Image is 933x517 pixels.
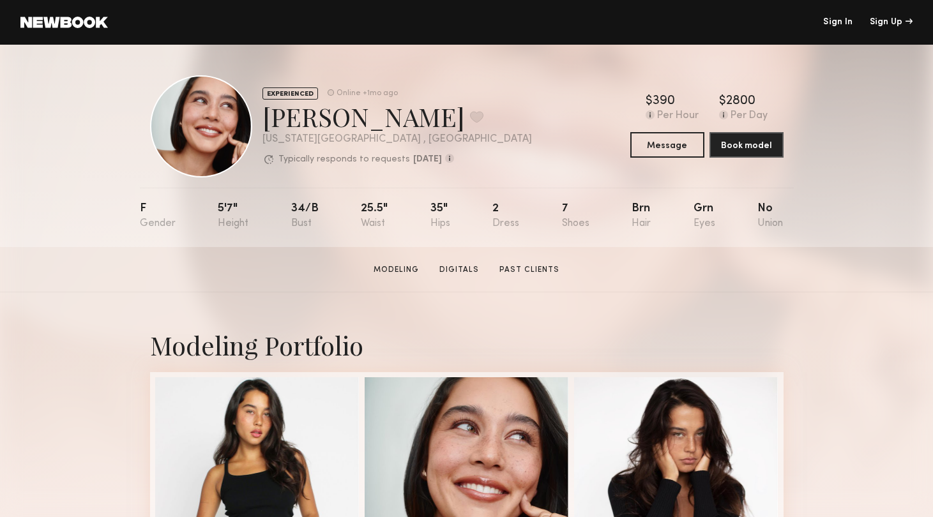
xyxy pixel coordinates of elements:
div: 2 [492,203,519,229]
div: Grn [694,203,715,229]
p: Typically responds to requests [278,155,410,164]
div: Sign Up [870,18,913,27]
button: Message [630,132,704,158]
div: Per Day [731,110,768,122]
a: Digitals [434,264,484,276]
div: Per Hour [657,110,699,122]
div: F [140,203,176,229]
div: 7 [562,203,589,229]
div: 35" [430,203,450,229]
div: 390 [653,95,675,108]
div: $ [719,95,726,108]
div: No [757,203,783,229]
b: [DATE] [413,155,442,164]
div: 5'7" [218,203,248,229]
div: 2800 [726,95,755,108]
div: Modeling Portfolio [150,328,784,362]
div: EXPERIENCED [262,87,318,100]
a: Modeling [368,264,424,276]
div: Brn [632,203,651,229]
a: Past Clients [494,264,565,276]
div: Online +1mo ago [337,89,398,98]
div: $ [646,95,653,108]
div: [PERSON_NAME] [262,100,532,133]
a: Sign In [823,18,853,27]
div: 34/b [291,203,319,229]
div: 25.5" [361,203,388,229]
button: Book model [709,132,784,158]
div: [US_STATE][GEOGRAPHIC_DATA] , [GEOGRAPHIC_DATA] [262,134,532,145]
